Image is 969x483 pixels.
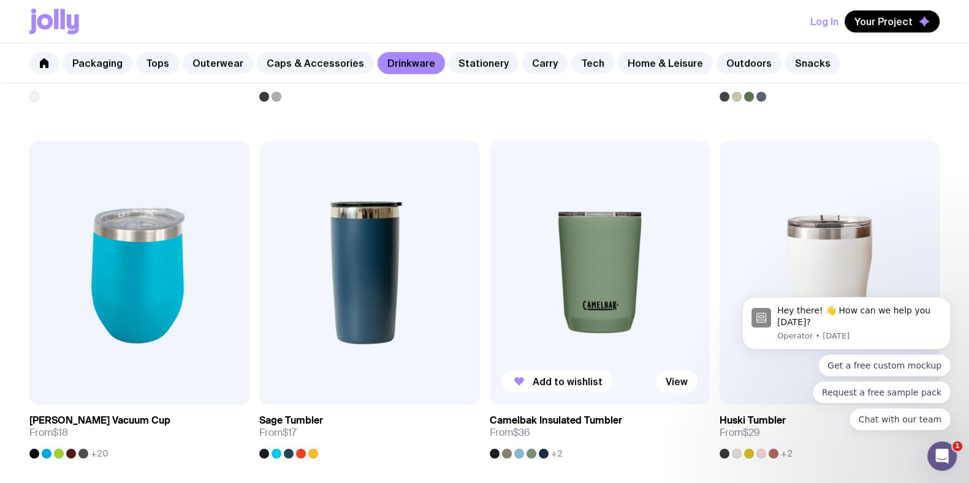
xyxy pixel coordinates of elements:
a: Home & Leisure [618,52,713,74]
a: [PERSON_NAME] Vacuum CupFrom$18+20 [29,405,249,459]
span: From [490,427,530,439]
a: Caps & Accessories [257,52,374,74]
h3: Sage Tumbler [259,414,323,427]
a: Camelbak Insulated TumblerFrom$36+2 [490,405,710,459]
a: Packaging [63,52,132,74]
span: $36 [513,426,530,439]
span: +20 [91,449,108,459]
span: $18 [53,426,68,439]
a: Tech [571,52,614,74]
a: Outerwear [183,52,253,74]
h3: Camelbak Insulated Tumbler [490,414,622,427]
a: Carry [522,52,568,74]
a: View [656,370,697,392]
a: Sage TumblerFrom$17 [259,405,479,459]
iframe: Intercom notifications message [724,204,969,450]
a: Tops [136,52,179,74]
a: Huski TumblerFrom$29+2 [720,405,940,459]
h3: [PERSON_NAME] Vacuum Cup [29,414,170,427]
span: Your Project [854,15,913,28]
a: Stationery [449,52,519,74]
a: Outdoors [716,52,781,74]
span: $17 [283,426,297,439]
iframe: Intercom live chat [927,441,957,471]
button: Your Project [845,10,940,32]
h3: Huski Tumbler [720,414,786,427]
span: +2 [551,449,563,459]
span: +2 [781,449,792,459]
span: Add to wishlist [533,375,602,388]
a: Drinkware [378,52,445,74]
span: From [259,427,297,439]
a: Snacks [785,52,840,74]
button: Log In [810,10,838,32]
span: From [29,427,68,439]
span: 1 [952,441,962,451]
button: Add to wishlist [502,370,612,392]
span: From [720,427,760,439]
